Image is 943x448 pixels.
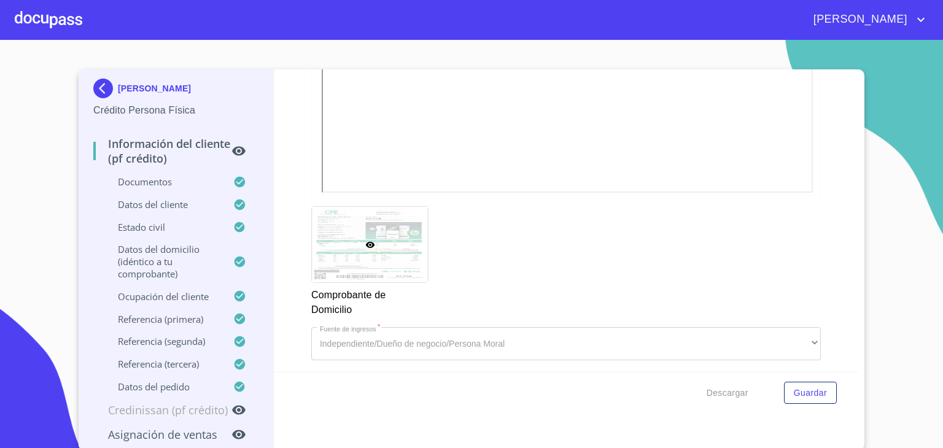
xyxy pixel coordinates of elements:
[93,79,258,103] div: [PERSON_NAME]
[93,358,233,370] p: Referencia (tercera)
[804,10,928,29] button: account of current user
[93,103,258,118] p: Crédito Persona Física
[93,313,233,325] p: Referencia (primera)
[93,403,231,417] p: Credinissan (PF crédito)
[93,221,233,233] p: Estado Civil
[707,385,748,401] span: Descargar
[93,290,233,303] p: Ocupación del Cliente
[93,427,231,442] p: Asignación de Ventas
[93,176,233,188] p: Documentos
[93,335,233,347] p: Referencia (segunda)
[311,283,427,317] p: Comprobante de Domicilio
[93,136,231,166] p: Información del cliente (PF crédito)
[804,10,914,29] span: [PERSON_NAME]
[794,385,827,401] span: Guardar
[93,79,118,98] img: Docupass spot blue
[118,83,191,93] p: [PERSON_NAME]
[93,243,233,280] p: Datos del domicilio (idéntico a tu comprobante)
[784,382,837,404] button: Guardar
[702,382,753,404] button: Descargar
[93,198,233,210] p: Datos del cliente
[311,327,821,360] div: Independiente/Dueño de negocio/Persona Moral
[93,380,233,393] p: Datos del pedido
